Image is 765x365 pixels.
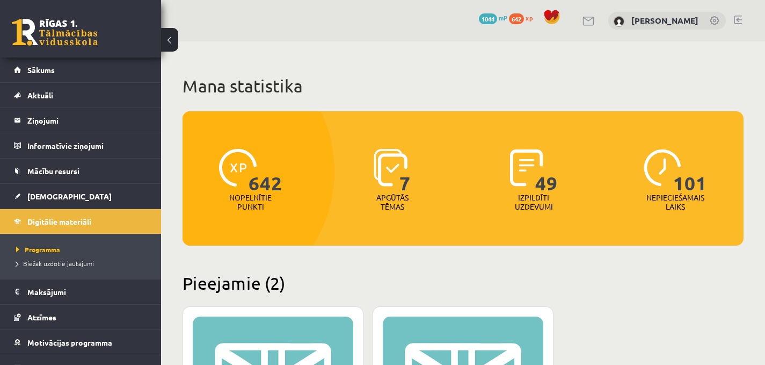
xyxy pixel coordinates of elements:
img: Anna Leibus [614,16,624,27]
span: 642 [249,149,282,193]
a: Rīgas 1. Tālmācības vidusskola [12,19,98,46]
legend: Ziņojumi [27,108,148,133]
span: Mācību resursi [27,166,79,176]
a: Atzīmes [14,305,148,330]
p: Izpildīti uzdevumi [513,193,555,211]
img: icon-xp-0682a9bc20223a9ccc6f5883a126b849a74cddfe5390d2b41b4391c66f2066e7.svg [219,149,257,187]
span: [DEMOGRAPHIC_DATA] [27,191,112,201]
span: Digitālie materiāli [27,217,91,226]
span: Atzīmes [27,312,56,322]
a: [PERSON_NAME] [631,15,698,26]
a: Ziņojumi [14,108,148,133]
span: 642 [509,13,524,24]
a: [DEMOGRAPHIC_DATA] [14,184,148,209]
a: Maksājumi [14,280,148,304]
a: Informatīvie ziņojumi [14,133,148,158]
a: Biežāk uzdotie jautājumi [16,259,150,268]
p: Nopelnītie punkti [229,193,272,211]
span: 7 [399,149,411,193]
p: Apgūtās tēmas [371,193,413,211]
span: Motivācijas programma [27,338,112,347]
p: Nepieciešamais laiks [646,193,704,211]
a: Mācību resursi [14,159,148,183]
img: icon-completed-tasks-ad58ae20a441b2904462921112bc710f1caf180af7a3daa7317a5a94f2d26646.svg [510,149,543,187]
a: Motivācijas programma [14,330,148,355]
legend: Maksājumi [27,280,148,304]
legend: Informatīvie ziņojumi [27,133,148,158]
span: mP [499,13,507,22]
span: Aktuāli [27,90,53,100]
span: Sākums [27,65,55,75]
a: Digitālie materiāli [14,209,148,234]
h2: Pieejamie (2) [183,273,744,294]
a: 1044 mP [479,13,507,22]
a: Programma [16,245,150,254]
span: 49 [535,149,558,193]
a: Aktuāli [14,83,148,108]
h1: Mana statistika [183,75,744,97]
a: Sākums [14,58,148,82]
span: 101 [673,149,707,193]
img: icon-learned-topics-4a711ccc23c960034f471b6e78daf4a3bad4a20eaf4de84257b87e66633f6470.svg [374,149,407,187]
a: 642 xp [509,13,538,22]
span: Biežāk uzdotie jautājumi [16,259,94,268]
img: icon-clock-7be60019b62300814b6bd22b8e044499b485619524d84068768e800edab66f18.svg [644,149,681,187]
span: xp [526,13,533,22]
span: 1044 [479,13,497,24]
span: Programma [16,245,60,254]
